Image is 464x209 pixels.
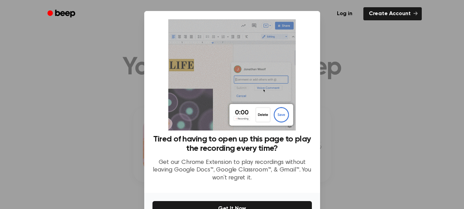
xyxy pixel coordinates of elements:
[43,7,81,21] a: Beep
[330,6,359,22] a: Log in
[152,159,312,182] p: Get our Chrome Extension to play recordings without leaving Google Docs™, Google Classroom™, & Gm...
[168,19,296,130] img: Beep extension in action
[152,135,312,153] h3: Tired of having to open up this page to play the recording every time?
[363,7,422,20] a: Create Account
